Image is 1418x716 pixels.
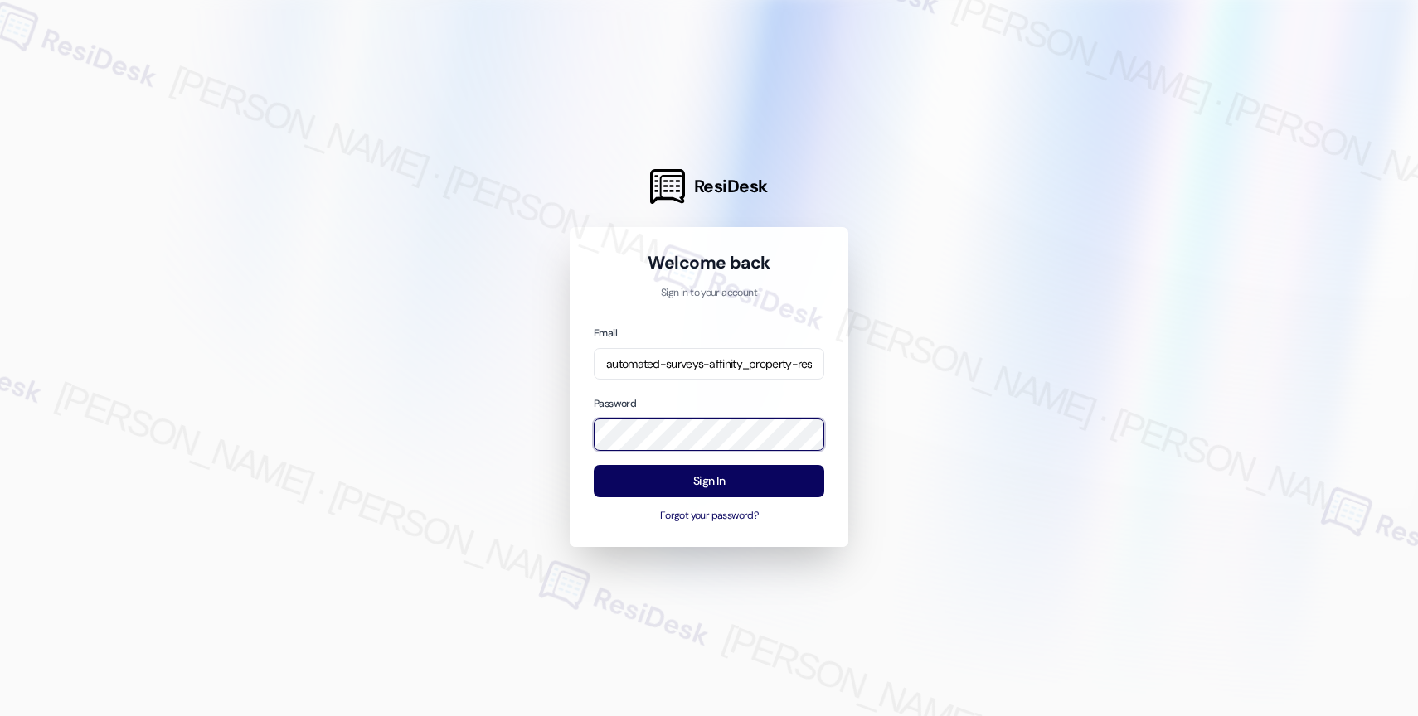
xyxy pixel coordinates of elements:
[594,465,824,497] button: Sign In
[650,169,685,204] img: ResiDesk Logo
[594,397,636,410] label: Password
[594,251,824,274] h1: Welcome back
[594,348,824,380] input: name@example.com
[694,175,768,198] span: ResiDesk
[594,286,824,301] p: Sign in to your account
[594,509,824,524] button: Forgot your password?
[594,327,617,340] label: Email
